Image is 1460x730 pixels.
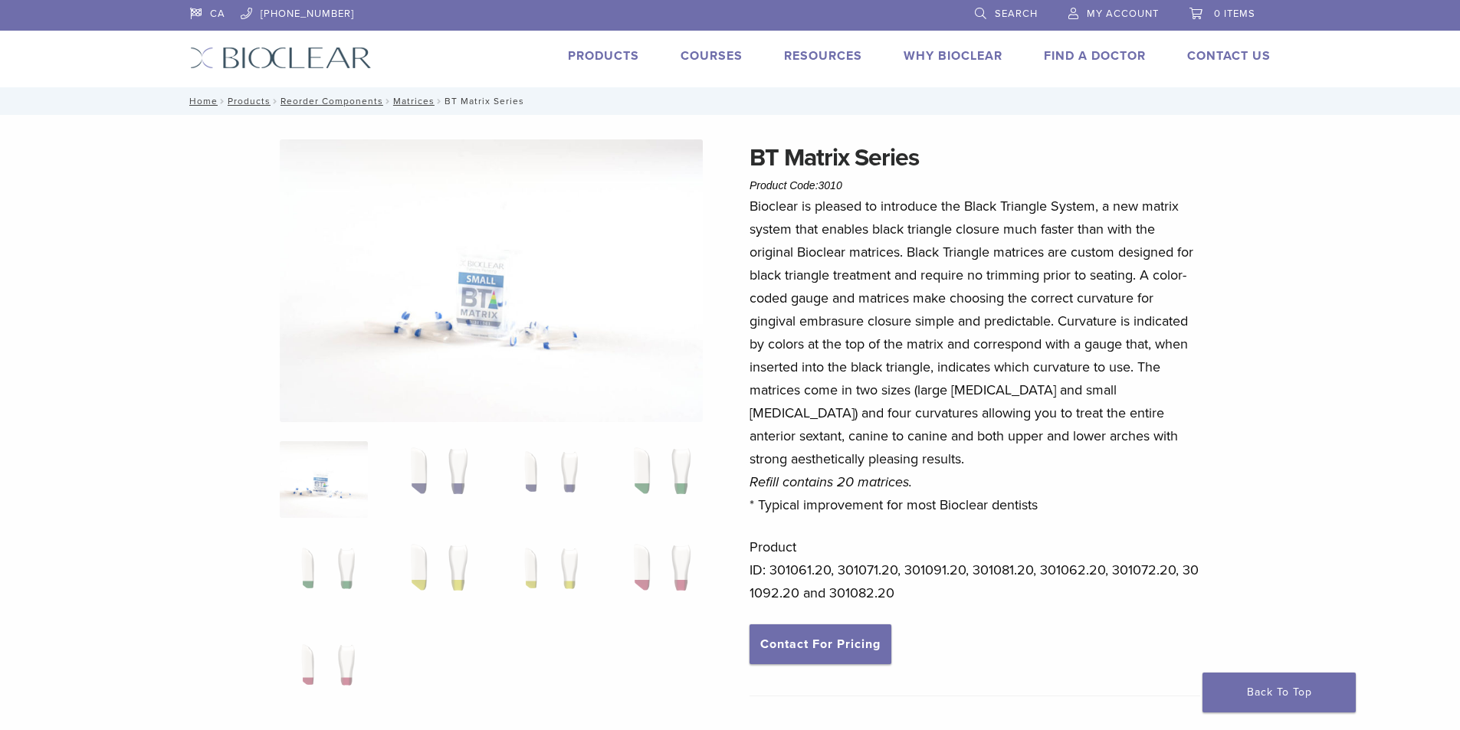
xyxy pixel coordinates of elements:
h1: BT Matrix Series [750,139,1200,176]
img: BT Matrix Series - Image 5 [280,538,368,614]
p: Bioclear is pleased to introduce the Black Triangle System, a new matrix system that enables blac... [750,195,1200,516]
img: BT Matrix Series - Image 9 [280,634,368,711]
p: Product ID: 301061.20, 301071.20, 301091.20, 301081.20, 301062.20, 301072.20, 301092.20 and 30108... [750,535,1200,604]
img: Bioclear [190,47,372,69]
span: / [435,97,445,105]
img: BT Matrix Series - Image 7 [503,538,591,614]
a: Contact For Pricing [750,624,891,664]
img: BT Matrix Series - Image 6 [391,538,479,614]
span: My Account [1087,8,1159,20]
img: BT Matrix Series - Image 4 [614,441,702,518]
a: Courses [681,48,743,64]
img: BT Matrix Series - Image 3 [503,441,591,518]
a: Home [185,96,218,106]
span: / [383,97,393,105]
a: Matrices [393,96,435,106]
span: 3010 [819,179,842,192]
span: / [218,97,228,105]
a: Contact Us [1187,48,1271,64]
nav: BT Matrix Series [179,87,1282,115]
img: Anterior-Black-Triangle-Series-Matrices-324x324.jpg [280,441,368,518]
img: BT Matrix Series - Image 8 [614,538,702,614]
span: 0 items [1214,8,1255,20]
a: Back To Top [1202,673,1356,712]
em: Refill contains 20 matrices. [750,473,912,490]
a: Why Bioclear [904,48,1002,64]
img: Anterior Black Triangle Series Matrices [280,139,703,422]
span: Search [995,8,1038,20]
span: / [271,97,281,105]
span: Product Code: [750,179,842,192]
a: Resources [784,48,862,64]
img: BT Matrix Series - Image 2 [391,441,479,518]
a: Products [228,96,271,106]
a: Reorder Components [281,96,383,106]
a: Products [568,48,639,64]
a: Find A Doctor [1044,48,1146,64]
